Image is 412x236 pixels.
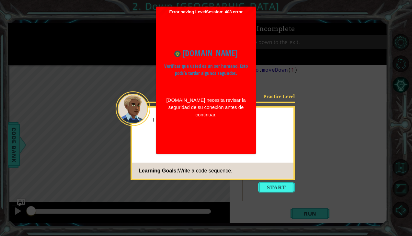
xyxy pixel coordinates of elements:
[153,116,289,123] p: I know you're tired, but we
[139,168,178,173] span: Learning Goals:
[254,93,295,100] div: Practice Level
[159,9,253,151] span: Error saving LevelSession: 403 error
[164,47,248,59] h1: [DOMAIN_NAME]
[258,182,295,193] button: Start
[178,168,233,173] span: Write a code sequence.
[174,51,181,57] img: Ícono para www.ozaria.com
[164,63,248,77] p: Verificar que usted es un ser humano. Esto podría tardar algunos segundos.
[164,97,248,119] div: [DOMAIN_NAME] necesita revisar la seguridad de su conexión antes de continuar.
